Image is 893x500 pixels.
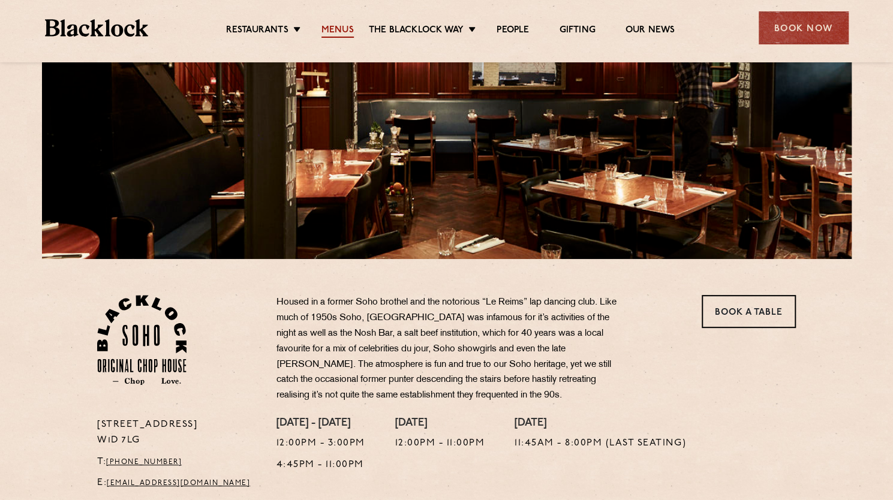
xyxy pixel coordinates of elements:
p: 12:00pm - 3:00pm [276,436,365,451]
a: Gifting [559,25,595,38]
a: [PHONE_NUMBER] [106,459,182,466]
a: The Blacklock Way [369,25,464,38]
p: 4:45pm - 11:00pm [276,457,365,473]
a: Book a Table [702,295,796,328]
h4: [DATE] [515,417,686,430]
p: Housed in a former Soho brothel and the notorious “Le Reims” lap dancing club. Like much of 1950s... [276,295,630,403]
p: 12:00pm - 11:00pm [395,436,485,451]
a: Menus [321,25,354,38]
img: Soho-stamp-default.svg [97,295,187,385]
div: Book Now [759,11,849,44]
p: 11:45am - 8:00pm (Last seating) [515,436,686,451]
a: Our News [626,25,675,38]
h4: [DATE] - [DATE] [276,417,365,430]
a: Restaurants [226,25,288,38]
p: T: [97,454,258,470]
img: BL_Textured_Logo-footer-cropped.svg [45,19,149,37]
p: E: [97,475,258,491]
p: [STREET_ADDRESS] W1D 7LG [97,417,258,448]
a: [EMAIL_ADDRESS][DOMAIN_NAME] [107,480,250,487]
h4: [DATE] [395,417,485,430]
a: People [497,25,529,38]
